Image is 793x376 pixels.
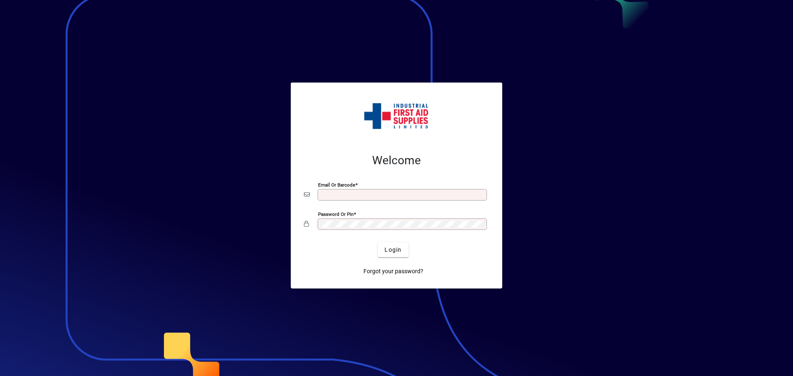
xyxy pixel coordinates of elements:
button: Login [378,242,408,257]
h2: Welcome [304,154,489,168]
span: Forgot your password? [363,267,423,276]
mat-label: Email or Barcode [318,182,355,188]
span: Login [385,246,401,254]
a: Forgot your password? [360,264,427,279]
mat-label: Password or Pin [318,211,354,217]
